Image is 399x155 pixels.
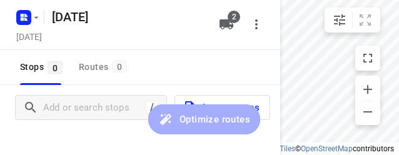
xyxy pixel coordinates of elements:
[11,29,47,44] h5: [DATE]
[325,7,380,32] div: small contained button group
[301,144,353,153] a: OpenStreetMap
[183,99,260,116] span: Import stops
[167,95,270,120] a: Import stops
[47,7,209,27] h5: Rename
[48,61,63,74] span: 0
[148,104,260,134] button: Optimize routes
[244,12,269,37] button: More
[146,101,159,114] div: /
[214,12,239,37] button: 2
[174,95,270,120] button: Import stops
[20,59,66,75] span: Stops
[79,59,131,75] div: Routes
[43,98,146,117] input: Add or search stops
[228,11,240,23] span: 2
[112,60,127,72] span: 0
